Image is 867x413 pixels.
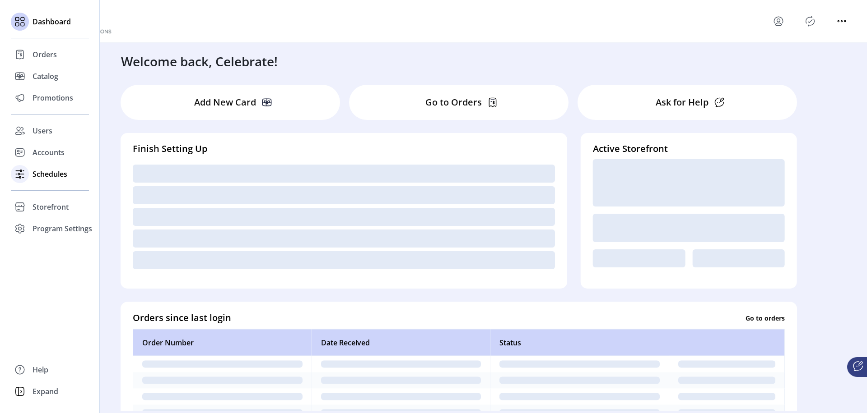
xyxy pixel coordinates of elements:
button: menu [771,14,786,28]
span: Schedules [33,169,67,179]
h4: Finish Setting Up [133,142,555,156]
h3: Welcome back, Celebrate! [121,52,278,71]
p: Go to orders [746,313,785,322]
h4: Active Storefront [593,142,785,156]
span: Help [33,364,48,375]
h4: Orders since last login [133,311,231,325]
span: Storefront [33,202,69,212]
span: Program Settings [33,223,92,234]
th: Status [490,329,669,356]
span: Promotions [33,92,73,103]
p: Add New Card [194,96,256,109]
span: Accounts [33,147,65,158]
span: Users [33,125,52,136]
span: Expand [33,386,58,397]
span: Catalog [33,71,58,82]
button: Publisher Panel [803,14,817,28]
th: Date Received [312,329,490,356]
button: menu [834,14,849,28]
span: Orders [33,49,57,60]
p: Go to Orders [425,96,482,109]
span: Dashboard [33,16,71,27]
th: Order Number [133,329,312,356]
p: Ask for Help [656,96,709,109]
